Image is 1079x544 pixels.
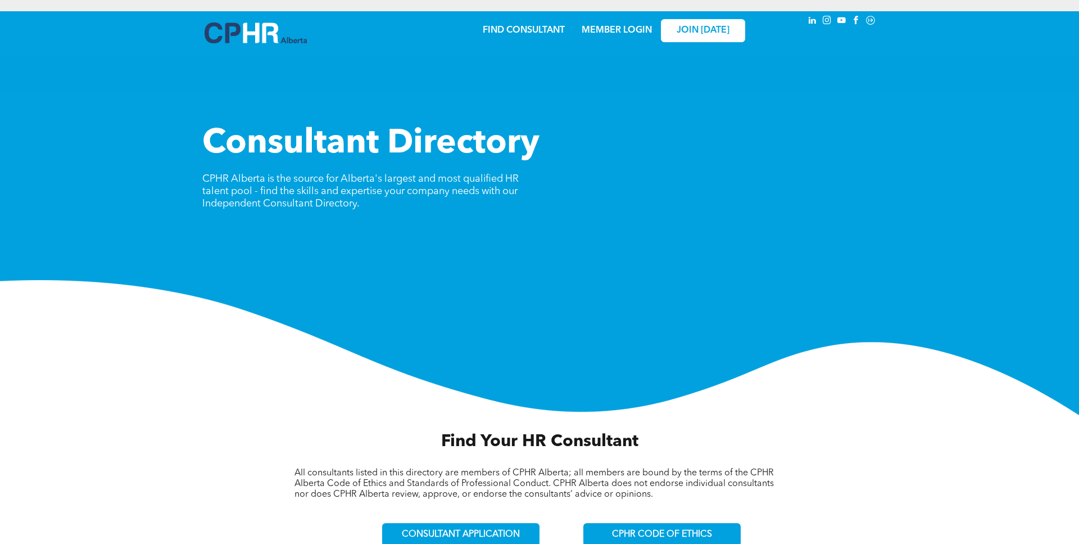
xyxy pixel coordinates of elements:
[820,14,833,29] a: instagram
[677,25,729,36] span: JOIN [DATE]
[661,19,745,42] a: JOIN [DATE]
[806,14,818,29] a: linkedin
[612,529,712,540] span: CPHR CODE OF ETHICS
[202,127,539,161] span: Consultant Directory
[202,174,519,209] span: CPHR Alberta is the source for Alberta's largest and most qualified HR talent pool - find the ski...
[483,26,565,35] a: FIND CONSULTANT
[835,14,847,29] a: youtube
[205,23,307,43] img: A blue and white logo for cp alberta
[294,469,774,499] span: All consultants listed in this directory are members of CPHR Alberta; all members are bound by th...
[402,529,520,540] span: CONSULTANT APPLICATION
[850,14,862,29] a: facebook
[864,14,877,29] a: Social network
[441,433,638,450] span: Find Your HR Consultant
[582,26,652,35] a: MEMBER LOGIN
